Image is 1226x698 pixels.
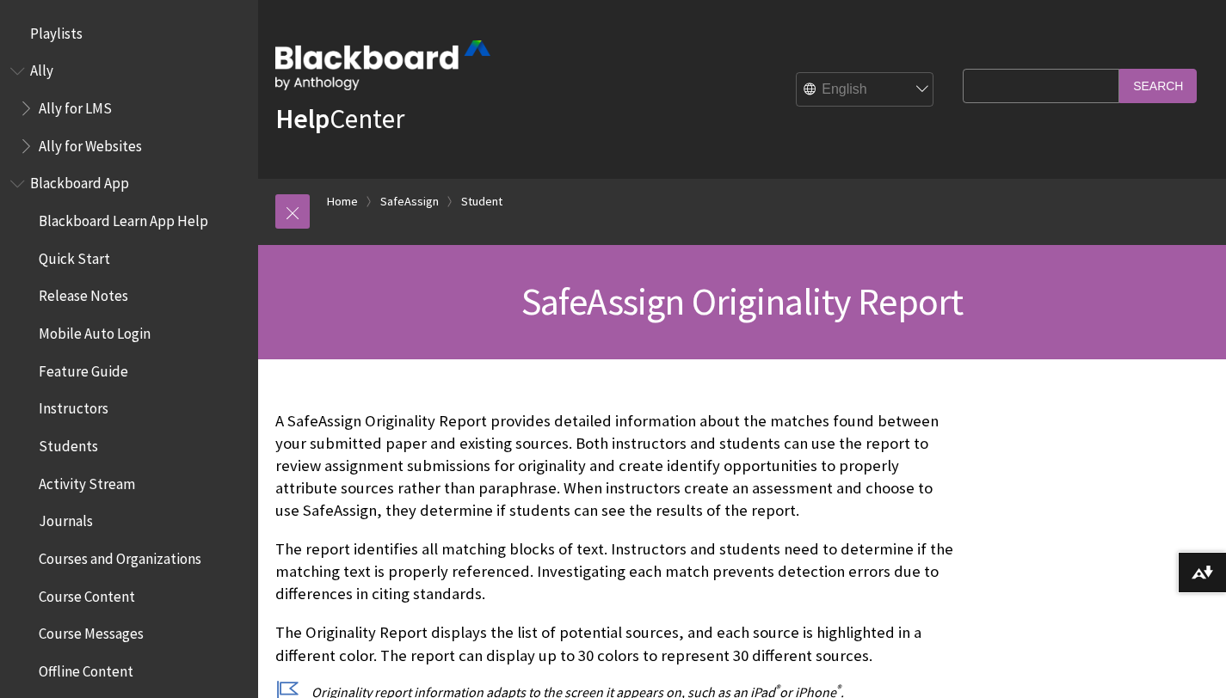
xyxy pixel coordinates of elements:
nav: Book outline for Playlists [10,19,248,48]
span: Students [39,432,98,455]
a: Student [461,191,502,212]
span: Ally for Websites [39,132,142,155]
nav: Book outline for Anthology Ally Help [10,57,248,161]
input: Search [1119,69,1197,102]
sup: ® [775,682,779,695]
strong: Help [275,101,330,136]
span: Ally [30,57,53,80]
span: Mobile Auto Login [39,319,151,342]
span: Blackboard Learn App Help [39,206,208,230]
a: SafeAssign [380,191,439,212]
span: Playlists [30,19,83,42]
span: Journals [39,507,93,530]
span: Courses and Organizations [39,544,201,567]
span: Blackboard App [30,169,129,193]
span: Instructors [39,395,108,418]
span: Course Messages [39,620,144,643]
span: SafeAssign Originality Report [521,278,964,325]
span: Offline Content [39,657,133,680]
p: A SafeAssign Originality Report provides detailed information about the matches found between you... [275,410,954,523]
span: Ally for LMS [39,94,112,117]
span: Course Content [39,582,135,605]
span: Release Notes [39,282,128,305]
a: HelpCenter [275,101,404,136]
span: Quick Start [39,244,110,267]
p: The report identifies all matching blocks of text. Instructors and students need to determine if ... [275,538,954,606]
span: Activity Stream [39,469,135,493]
a: Home [327,191,358,212]
p: The Originality Report displays the list of potential sources, and each source is highlighted in ... [275,621,954,666]
sup: ® [836,682,841,695]
span: Feature Guide [39,357,128,380]
select: Site Language Selector [797,73,934,107]
img: Blackboard by Anthology [275,40,490,90]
